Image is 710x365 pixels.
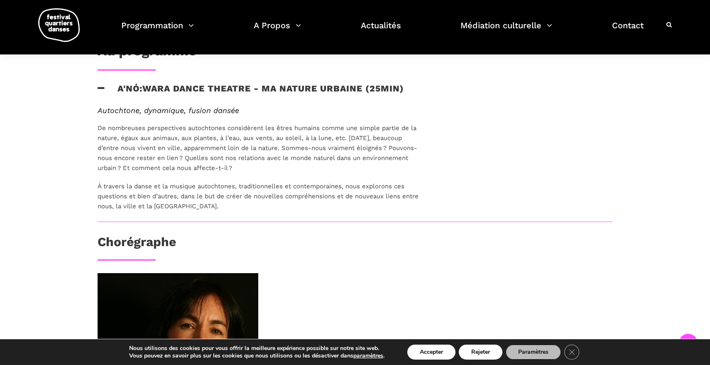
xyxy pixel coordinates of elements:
[98,234,176,255] h3: Chorégraphe
[506,345,561,360] button: Paramètres
[98,83,404,104] h3: A'nó:wara Dance Theatre - Ma nature urbaine (25min)
[98,124,417,172] span: De nombreuses perspectives autochtones considèrent les êtres humains comme une simple partie de l...
[121,18,194,43] a: Programmation
[353,352,383,360] button: paramètres
[254,18,301,43] a: A Propos
[129,352,384,360] p: Vous pouvez en savoir plus sur les cookies que nous utilisons ou les désactiver dans .
[361,18,401,43] a: Actualités
[98,182,419,210] span: À travers la danse et la musique autochtones, traditionnelles et contemporaines, nous explorons c...
[38,8,80,42] img: logo-fqd-med
[129,345,384,352] p: Nous utilisons des cookies pour vous offrir la meilleure expérience possible sur notre site web.
[612,18,644,43] a: Contact
[459,345,502,360] button: Rejeter
[460,18,552,43] a: Médiation culturelle
[564,345,579,360] button: Close GDPR Cookie Banner
[407,345,455,360] button: Accepter
[98,106,239,115] em: Autochtone, dynamique, fusion dansée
